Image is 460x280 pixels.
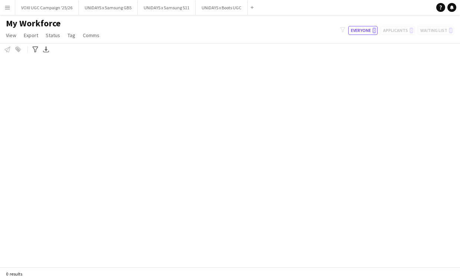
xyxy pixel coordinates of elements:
[83,32,99,39] span: Comms
[24,32,38,39] span: Export
[6,18,61,29] span: My Workforce
[138,0,196,15] button: UNiDAYS x Samsung S11
[348,26,378,35] button: Everyone0
[15,0,79,15] button: VOXI UGC Campaign '25/26
[196,0,248,15] button: UNiDAYS x Boots UGC
[80,30,102,40] a: Comms
[3,30,19,40] a: View
[46,32,60,39] span: Status
[79,0,138,15] button: UNiDAYS x Samsung GB5
[65,30,78,40] a: Tag
[21,30,41,40] a: Export
[42,45,50,54] app-action-btn: Export XLSX
[31,45,40,54] app-action-btn: Advanced filters
[68,32,75,39] span: Tag
[372,27,376,33] span: 0
[43,30,63,40] a: Status
[6,32,16,39] span: View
